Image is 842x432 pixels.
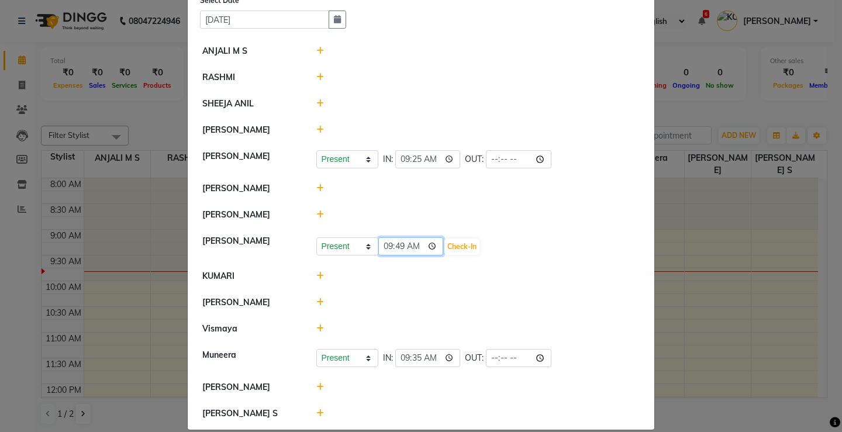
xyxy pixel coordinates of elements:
span: IN: [383,153,393,165]
div: [PERSON_NAME] [194,150,308,168]
div: Vismaya [194,323,308,335]
div: SHEEJA ANIL [194,98,308,110]
div: [PERSON_NAME] [194,124,308,136]
div: [PERSON_NAME] S [194,407,308,420]
span: OUT: [465,352,484,364]
div: [PERSON_NAME] [194,209,308,221]
div: [PERSON_NAME] [194,381,308,393]
div: [PERSON_NAME] [194,296,308,309]
div: [PERSON_NAME] [194,235,308,256]
div: RASHMI [194,71,308,84]
div: KUMARI [194,270,308,282]
div: [PERSON_NAME] [194,182,308,195]
input: Select date [200,11,329,29]
span: OUT: [465,153,484,165]
div: ANJALI M S [194,45,308,57]
button: Check-In [444,239,479,255]
div: Muneera [194,349,308,367]
span: IN: [383,352,393,364]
